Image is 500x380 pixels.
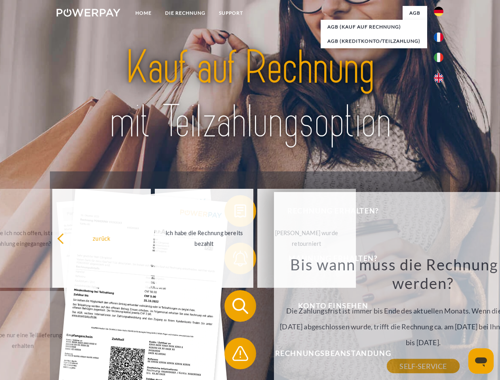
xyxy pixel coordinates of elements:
[434,53,443,62] img: it
[230,344,250,363] img: qb_warning.svg
[468,348,494,374] iframe: Schaltfläche zum Öffnen des Messaging-Fensters
[434,7,443,16] img: de
[76,38,424,152] img: title-powerpay_de.svg
[224,338,430,369] button: Rechnungsbeanstandung
[224,290,430,322] button: Konto einsehen
[160,228,249,249] div: Ich habe die Rechnung bereits bezahlt
[57,9,120,17] img: logo-powerpay-white.svg
[387,359,459,373] a: SELF-SERVICE
[129,6,158,20] a: Home
[321,34,427,48] a: AGB (Kreditkonto/Teilzahlung)
[262,228,351,249] div: [PERSON_NAME] wurde retourniert
[158,6,212,20] a: DIE RECHNUNG
[230,296,250,316] img: qb_search.svg
[57,233,146,243] div: zurück
[434,32,443,42] img: fr
[321,20,427,34] a: AGB (Kauf auf Rechnung)
[434,73,443,83] img: en
[403,6,427,20] a: agb
[212,6,250,20] a: SUPPORT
